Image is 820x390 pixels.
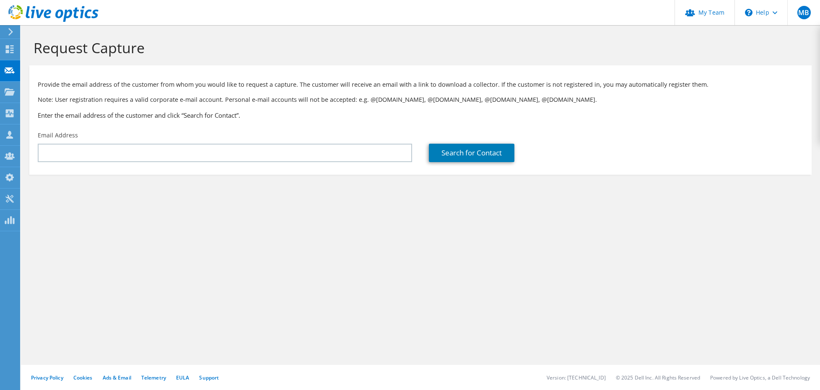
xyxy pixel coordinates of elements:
span: MB [797,6,811,19]
a: Cookies [73,374,93,381]
a: Search for Contact [429,144,514,162]
h1: Request Capture [34,39,803,57]
a: Privacy Policy [31,374,63,381]
h3: Enter the email address of the customer and click “Search for Contact”. [38,111,803,120]
p: Provide the email address of the customer from whom you would like to request a capture. The cust... [38,80,803,89]
li: © 2025 Dell Inc. All Rights Reserved [616,374,700,381]
label: Email Address [38,131,78,139]
p: Note: User registration requires a valid corporate e-mail account. Personal e-mail accounts will ... [38,95,803,104]
a: EULA [176,374,189,381]
svg: \n [745,9,753,16]
a: Support [199,374,219,381]
li: Powered by Live Optics, a Dell Technology [710,374,810,381]
a: Telemetry [141,374,166,381]
a: Ads & Email [103,374,131,381]
li: Version: [TECHNICAL_ID] [547,374,606,381]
